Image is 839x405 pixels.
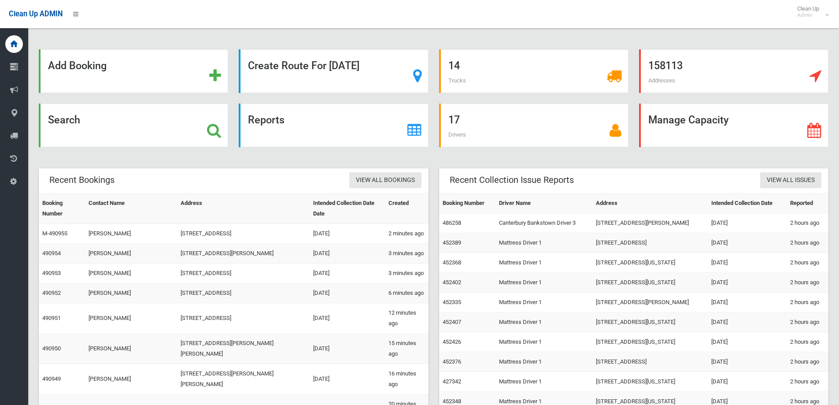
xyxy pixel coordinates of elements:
td: 3 minutes ago [385,244,428,264]
td: [DATE] [310,264,385,283]
th: Booking Number [439,193,495,213]
header: Recent Bookings [39,171,125,189]
th: Address [177,193,310,224]
td: [PERSON_NAME] [85,364,177,394]
span: Clean Up [793,5,828,19]
td: Mattress Driver 1 [495,312,592,332]
a: 490949 [42,375,61,382]
a: 490953 [42,270,61,276]
td: [STREET_ADDRESS][PERSON_NAME] [177,244,310,264]
td: [STREET_ADDRESS][PERSON_NAME][PERSON_NAME] [177,334,310,364]
td: [STREET_ADDRESS][US_STATE] [592,372,708,392]
strong: Reports [248,114,285,126]
td: 2 hours ago [787,213,828,233]
td: Mattress Driver 1 [495,273,592,293]
strong: Search [48,114,80,126]
td: 2 hours ago [787,253,828,273]
td: [DATE] [708,352,787,372]
a: 452402 [443,279,461,286]
td: [STREET_ADDRESS][PERSON_NAME] [592,213,708,233]
td: [DATE] [310,283,385,303]
td: [DATE] [708,312,787,332]
a: 158113 Addresses [639,49,828,93]
td: 2 hours ago [787,352,828,372]
td: [STREET_ADDRESS][PERSON_NAME][PERSON_NAME] [177,364,310,394]
a: 452376 [443,358,461,365]
a: 452348 [443,398,461,405]
strong: Manage Capacity [648,114,728,126]
td: 2 hours ago [787,332,828,352]
td: 2 hours ago [787,372,828,392]
a: Add Booking [39,49,228,93]
a: 452407 [443,319,461,325]
a: 452335 [443,299,461,305]
td: [DATE] [708,332,787,352]
td: 2 hours ago [787,273,828,293]
td: [DATE] [708,372,787,392]
td: Mattress Driver 1 [495,332,592,352]
span: Trucks [448,77,466,84]
td: Mattress Driver 1 [495,253,592,273]
header: Recent Collection Issue Reports [439,171,584,189]
td: 2 hours ago [787,233,828,253]
td: [STREET_ADDRESS] [177,264,310,283]
td: [STREET_ADDRESS] [177,303,310,334]
th: Intended Collection Date [708,193,787,213]
span: Clean Up ADMIN [9,10,63,18]
td: 16 minutes ago [385,364,428,394]
td: [STREET_ADDRESS] [177,283,310,303]
th: Contact Name [85,193,177,224]
td: Mattress Driver 1 [495,352,592,372]
a: Manage Capacity [639,104,828,147]
td: [STREET_ADDRESS][US_STATE] [592,332,708,352]
td: [STREET_ADDRESS] [177,224,310,244]
a: 490950 [42,345,61,352]
td: 2 hours ago [787,293,828,312]
th: Intended Collection Date Date [310,193,385,224]
td: Mattress Driver 1 [495,293,592,312]
td: 6 minutes ago [385,283,428,303]
a: 427342 [443,378,461,385]
td: Canterbury Bankstown Driver 3 [495,213,592,233]
td: [STREET_ADDRESS][US_STATE] [592,312,708,332]
td: [PERSON_NAME] [85,224,177,244]
small: Admin [797,12,819,19]
td: [STREET_ADDRESS][PERSON_NAME] [592,293,708,312]
a: Reports [239,104,428,147]
td: [STREET_ADDRESS][US_STATE] [592,273,708,293]
td: 3 minutes ago [385,264,428,283]
td: [STREET_ADDRESS][US_STATE] [592,253,708,273]
td: 15 minutes ago [385,334,428,364]
a: View All Issues [760,172,821,189]
a: M-490955 [42,230,67,237]
th: Booking Number [39,193,85,224]
td: [PERSON_NAME] [85,264,177,283]
td: [DATE] [310,334,385,364]
a: 490951 [42,315,61,321]
th: Reported [787,193,828,213]
td: [PERSON_NAME] [85,283,177,303]
td: 2 hours ago [787,312,828,332]
th: Address [592,193,708,213]
span: Addresses [648,77,675,84]
span: Drivers [448,131,466,138]
strong: Add Booking [48,59,107,72]
td: [DATE] [708,273,787,293]
a: 452426 [443,338,461,345]
th: Created [385,193,428,224]
a: 452368 [443,259,461,266]
a: 486258 [443,219,461,226]
td: [DATE] [310,303,385,334]
td: [DATE] [310,244,385,264]
a: Create Route For [DATE] [239,49,428,93]
td: Mattress Driver 1 [495,372,592,392]
td: [DATE] [708,213,787,233]
td: [DATE] [310,364,385,394]
td: [PERSON_NAME] [85,303,177,334]
td: [STREET_ADDRESS] [592,352,708,372]
a: 452389 [443,239,461,246]
td: [DATE] [708,293,787,312]
td: 2 minutes ago [385,224,428,244]
td: [DATE] [310,224,385,244]
td: [PERSON_NAME] [85,334,177,364]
